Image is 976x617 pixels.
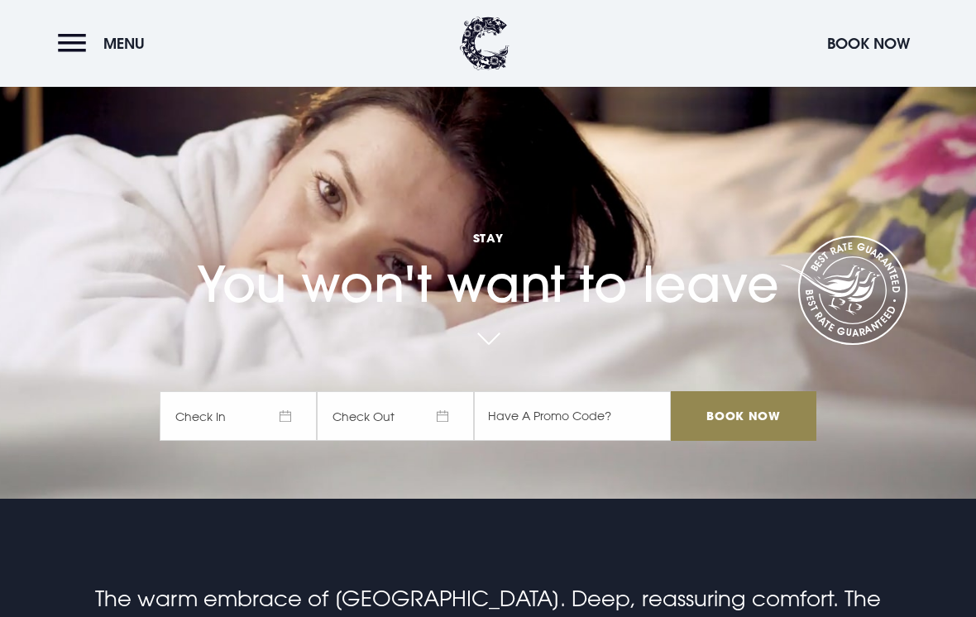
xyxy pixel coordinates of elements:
span: Check Out [317,391,474,441]
h1: You won't want to leave [160,190,816,313]
button: Book Now [819,26,918,61]
span: Stay [160,230,816,246]
img: Clandeboye Lodge [460,17,510,70]
button: Menu [58,26,153,61]
span: Menu [103,34,145,53]
input: Book Now [671,391,816,441]
span: Check In [160,391,317,441]
input: Have A Promo Code? [474,391,671,441]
